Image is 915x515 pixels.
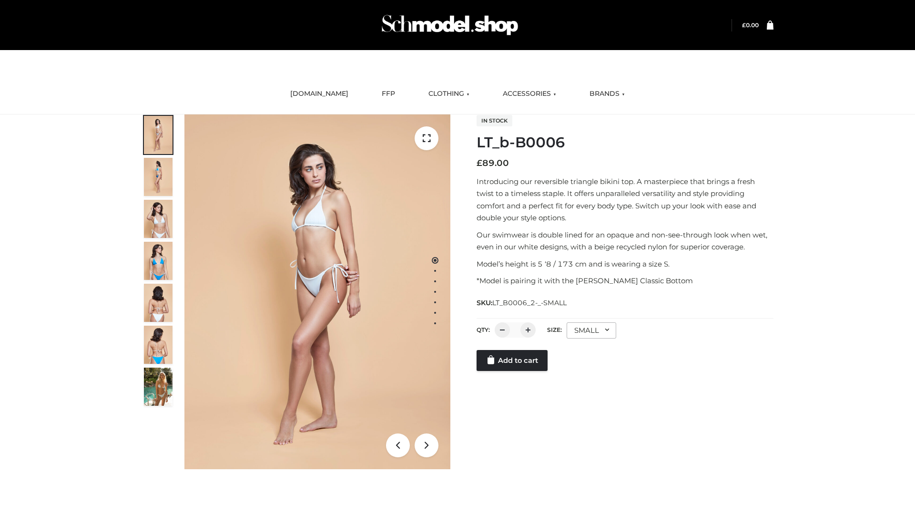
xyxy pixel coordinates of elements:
p: Our swimwear is double lined for an opaque and non-see-through look when wet, even in our white d... [477,229,773,253]
a: BRANDS [582,83,632,104]
p: *Model is pairing it with the [PERSON_NAME] Classic Bottom [477,275,773,287]
img: ArielClassicBikiniTop_CloudNine_AzureSky_OW114ECO_1 [184,114,450,469]
a: [DOMAIN_NAME] [283,83,356,104]
span: SKU: [477,297,568,309]
img: ArielClassicBikiniTop_CloudNine_AzureSky_OW114ECO_1-scaled.jpg [144,116,173,154]
a: £0.00 [742,21,759,29]
img: ArielClassicBikiniTop_CloudNine_AzureSky_OW114ECO_2-scaled.jpg [144,158,173,196]
img: ArielClassicBikiniTop_CloudNine_AzureSky_OW114ECO_4-scaled.jpg [144,242,173,280]
img: ArielClassicBikiniTop_CloudNine_AzureSky_OW114ECO_7-scaled.jpg [144,284,173,322]
img: Arieltop_CloudNine_AzureSky2.jpg [144,368,173,406]
a: FFP [375,83,402,104]
a: ACCESSORIES [496,83,563,104]
img: ArielClassicBikiniTop_CloudNine_AzureSky_OW114ECO_8-scaled.jpg [144,326,173,364]
p: Introducing our reversible triangle bikini top. A masterpiece that brings a fresh twist to a time... [477,175,773,224]
p: Model’s height is 5 ‘8 / 173 cm and is wearing a size S. [477,258,773,270]
span: In stock [477,115,512,126]
bdi: 89.00 [477,158,509,168]
label: QTY: [477,326,490,333]
a: CLOTHING [421,83,477,104]
span: £ [742,21,746,29]
img: ArielClassicBikiniTop_CloudNine_AzureSky_OW114ECO_3-scaled.jpg [144,200,173,238]
img: Schmodel Admin 964 [378,6,521,44]
a: Add to cart [477,350,548,371]
h1: LT_b-B0006 [477,134,773,151]
span: £ [477,158,482,168]
bdi: 0.00 [742,21,759,29]
label: Size: [547,326,562,333]
div: SMALL [567,322,616,339]
span: LT_B0006_2-_-SMALL [492,299,567,307]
